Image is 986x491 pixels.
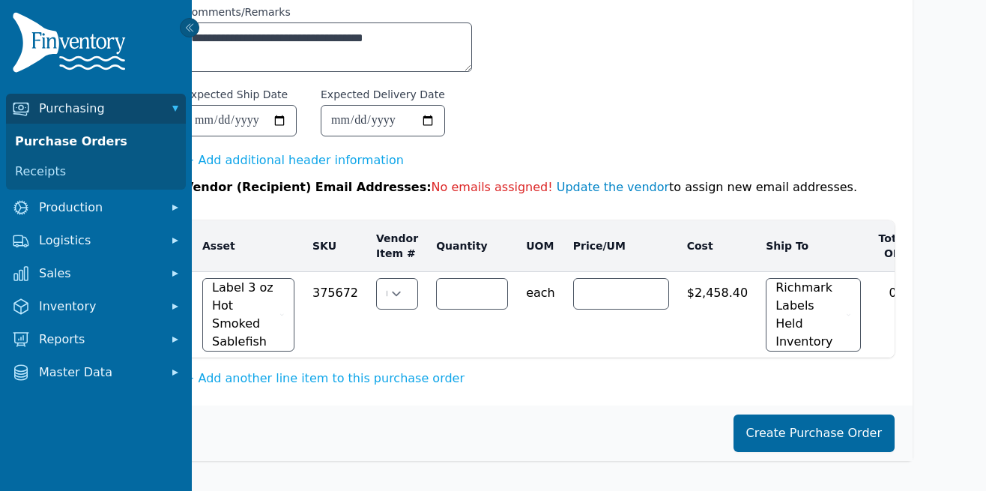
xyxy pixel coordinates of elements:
[9,127,183,157] a: Purchase Orders
[184,180,432,194] span: Vendor (Recipient) Email Addresses:
[427,220,517,272] th: Quantity
[775,279,842,351] span: Richmark Labels Held Inventory
[39,298,159,316] span: Inventory
[564,220,678,272] th: Price/UM
[202,278,294,352] button: Label 3 oz Hot Smoked Sablefish
[6,325,186,355] button: Reports
[184,151,404,169] button: + Add additional header information
[184,220,303,272] th: Asset
[367,220,427,272] th: Vendor Item #
[184,370,465,388] button: + Add another line item to this purchase order
[557,180,669,194] a: Update the vendor
[6,292,186,322] button: Inventory
[6,193,186,223] button: Production
[39,331,159,349] span: Reports
[6,259,186,289] button: Sales
[303,272,367,358] td: 375672
[870,220,916,272] th: Total OH
[184,4,472,19] label: Comments/Remarks
[212,279,276,351] span: Label 3 oz Hot Smoked Sablefish
[678,220,757,272] th: Cost
[303,220,367,272] th: SKU
[39,199,159,217] span: Production
[9,157,183,187] a: Receipts
[321,87,445,102] label: Expected Delivery Date
[766,278,860,352] button: Richmark Labels Held Inventory
[432,180,857,194] span: to assign new email addresses.
[39,265,159,283] span: Sales
[870,272,916,358] td: 0
[6,226,186,256] button: Logistics
[517,220,564,272] th: UOM
[39,100,159,118] span: Purchasing
[184,87,288,102] label: Expected Ship Date
[39,364,159,382] span: Master Data
[734,415,895,452] button: Create Purchase Order
[6,94,186,124] button: Purchasing
[687,278,748,302] span: $2,458.40
[6,358,186,388] button: Master Data
[526,278,555,302] span: each
[12,12,132,79] img: Finventory
[757,220,869,272] th: Ship To
[39,232,159,250] span: Logistics
[432,180,553,194] span: No emails assigned!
